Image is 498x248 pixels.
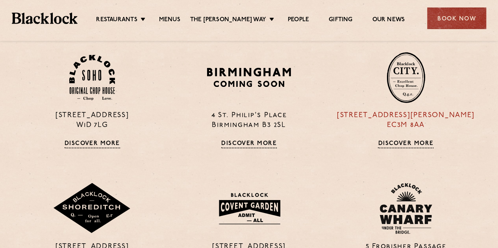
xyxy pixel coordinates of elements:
[380,183,432,234] img: BL_CW_Logo_Website.svg
[333,111,478,130] p: [STREET_ADDRESS][PERSON_NAME] EC3M 8AA
[329,16,352,25] a: Gifting
[427,7,486,29] div: Book Now
[65,140,120,148] a: Discover More
[159,16,180,25] a: Menus
[53,183,131,234] img: Shoreditch-stamp-v2-default.svg
[69,55,115,101] img: Soho-stamp-default.svg
[288,16,309,25] a: People
[378,140,433,148] a: Discover More
[176,111,321,130] p: 4 St. Philip's Place Birmingham B3 2SL
[20,111,165,130] p: [STREET_ADDRESS] W1D 7LG
[387,52,425,103] img: City-stamp-default.svg
[205,65,293,90] img: BIRMINGHAM-P22_-e1747915156957.png
[211,188,287,229] img: BLA_1470_CoventGarden_Website_Solid.svg
[190,16,266,25] a: The [PERSON_NAME] Way
[221,140,277,148] a: Discover More
[96,16,137,25] a: Restaurants
[12,13,78,24] img: BL_Textured_Logo-footer-cropped.svg
[372,16,405,25] a: Our News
